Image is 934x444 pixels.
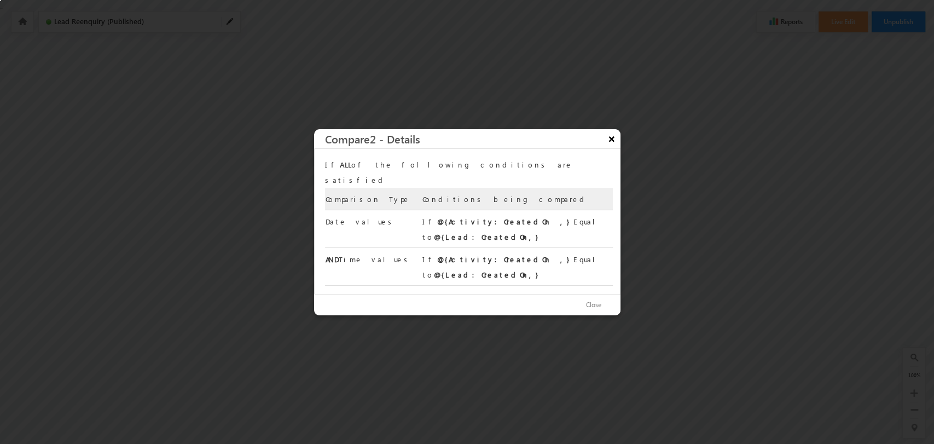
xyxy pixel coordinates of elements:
div: Comparison Type [326,192,415,207]
div: If Equal to [422,214,610,245]
h3: Compare2 - Details [325,129,620,148]
div: If Equal to [422,252,610,282]
button: Close [575,297,612,313]
b: @{Activity:CreatedOn ,} [437,255,573,264]
b: @{Activity:CreatedOn ,} [437,217,573,226]
button: × [603,129,620,148]
b: @{Lead:CreatedOn,} [434,232,542,241]
div: If of the following conditions are satisfied [325,157,610,188]
div: Time values [326,252,415,267]
div: Conditions being compared [422,192,610,207]
b: AND [326,255,339,264]
b: @{Lead:CreatedOn,} [434,270,542,279]
span: ALL [340,160,351,169]
div: Date values [326,214,415,229]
